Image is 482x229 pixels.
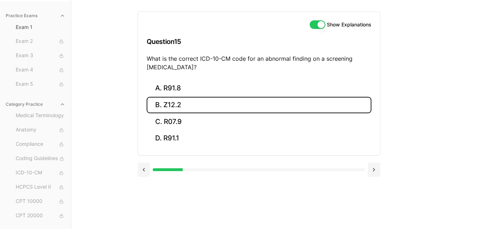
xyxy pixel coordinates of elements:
[13,64,68,76] button: Exam 4
[16,66,65,74] span: Exam 4
[327,22,371,27] label: Show Explanations
[3,10,68,21] button: Practice Exams
[16,112,65,120] span: Medical Terminology
[13,79,68,90] button: Exam 5
[16,169,65,177] span: ICD-10-CM
[13,21,68,33] button: Exam 1
[147,97,371,114] button: B. Z12.2
[16,52,65,60] span: Exam 3
[13,124,68,136] button: Anatomy
[147,113,371,130] button: C. R07.9
[16,38,65,45] span: Exam 2
[13,181,68,193] button: HCPCS Level II
[16,198,65,205] span: CPT 10000
[147,54,371,71] p: What is the correct ICD-10-CM code for an abnormal finding on a screening [MEDICAL_DATA]?
[16,183,65,191] span: HCPCS Level II
[16,155,65,163] span: Coding Guidelines
[13,153,68,164] button: Coding Guidelines
[16,24,65,31] span: Exam 1
[147,130,371,147] button: D. R91.1
[3,99,68,110] button: Category Practice
[13,210,68,221] button: CPT 20000
[13,50,68,61] button: Exam 3
[16,126,65,134] span: Anatomy
[147,80,371,97] button: A. R91.8
[147,31,371,52] h3: Question 15
[16,80,65,88] span: Exam 5
[13,196,68,207] button: CPT 10000
[13,139,68,150] button: Compliance
[13,36,68,47] button: Exam 2
[13,110,68,121] button: Medical Terminology
[16,140,65,148] span: Compliance
[13,167,68,179] button: ICD-10-CM
[16,212,65,220] span: CPT 20000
